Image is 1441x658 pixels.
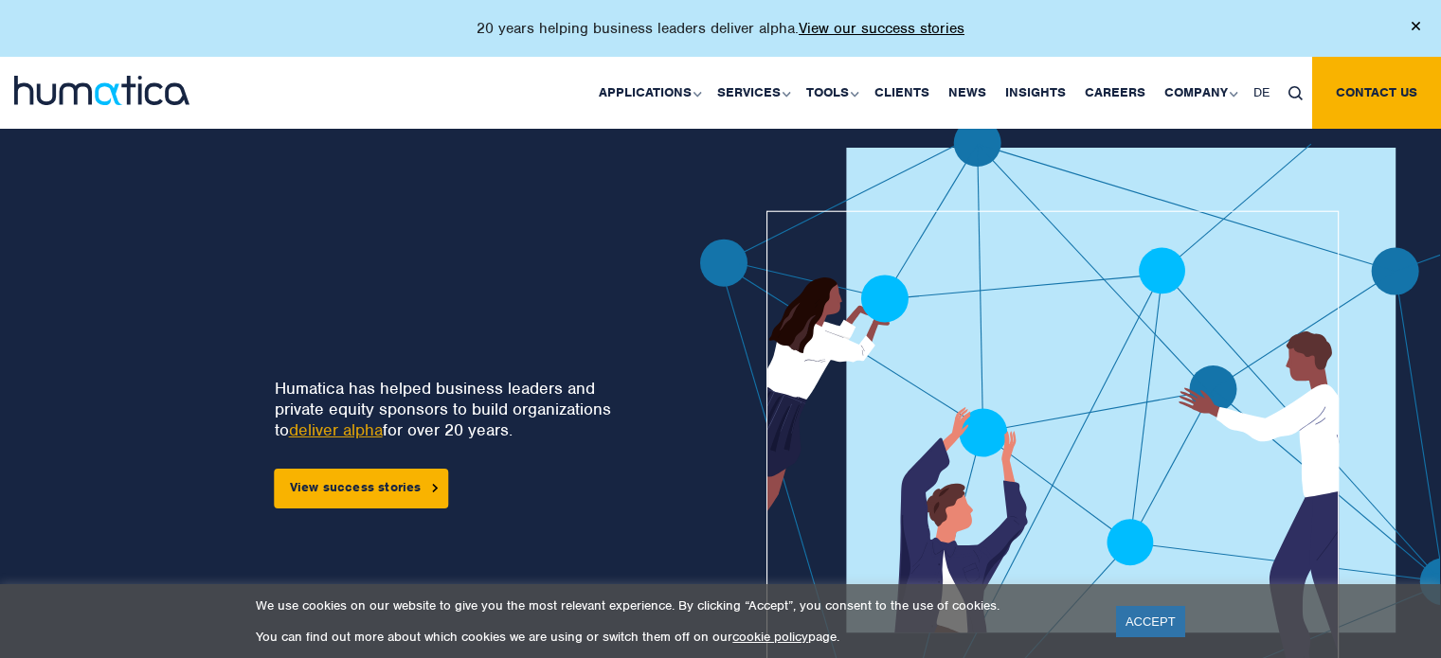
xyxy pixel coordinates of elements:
[1312,57,1441,129] a: Contact us
[939,57,996,129] a: News
[477,19,964,38] p: 20 years helping business leaders deliver alpha.
[799,19,964,38] a: View our success stories
[589,57,708,129] a: Applications
[289,419,383,440] a: deliver alpha
[865,57,939,129] a: Clients
[275,378,622,440] p: Humatica has helped business leaders and private equity sponsors to build organizations to for ov...
[1116,606,1185,637] a: ACCEPT
[1075,57,1155,129] a: Careers
[1253,84,1270,100] span: DE
[996,57,1075,129] a: Insights
[1155,57,1244,129] a: Company
[256,629,1092,645] p: You can find out more about which cookies we are using or switch them off on our page.
[14,76,189,105] img: logo
[708,57,797,129] a: Services
[275,469,449,508] a: View success stories
[433,484,439,492] img: arrowicon
[1244,57,1279,129] a: DE
[797,57,865,129] a: Tools
[732,629,808,645] a: cookie policy
[1288,86,1303,100] img: search_icon
[256,597,1092,614] p: We use cookies on our website to give you the most relevant experience. By clicking “Accept”, you...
